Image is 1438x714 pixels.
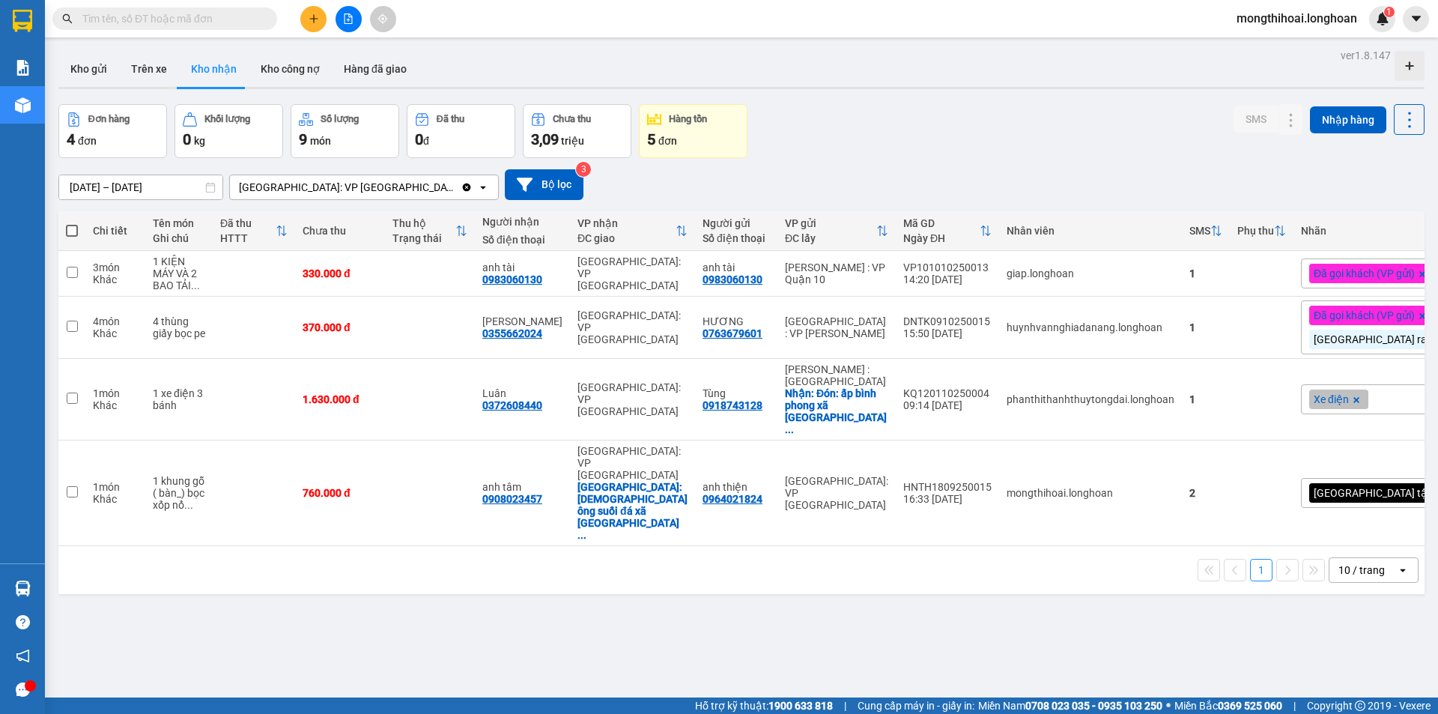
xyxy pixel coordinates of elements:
[303,487,377,499] div: 760.000 đ
[703,327,762,339] div: 0763679601
[58,51,119,87] button: Kho gửi
[93,399,138,411] div: Khác
[153,255,205,291] div: 1 KIỆN MÁY VÀ 2 BAO TẢI TRẮNG
[639,104,747,158] button: Hàng tồn5đơn
[703,217,770,229] div: Người gửi
[903,232,980,244] div: Ngày ĐH
[785,475,888,511] div: [GEOGRAPHIC_DATA]: VP [GEOGRAPHIC_DATA]
[903,493,992,505] div: 16:33 [DATE]
[482,234,562,246] div: Số điện thoại
[184,499,193,511] span: ...
[1410,12,1423,25] span: caret-down
[194,135,205,147] span: kg
[777,211,896,251] th: Toggle SortBy
[1341,47,1391,64] div: ver 1.8.147
[1189,393,1222,405] div: 1
[67,130,75,148] span: 4
[16,615,30,629] span: question-circle
[1310,106,1386,133] button: Nhập hàng
[785,315,888,339] div: [GEOGRAPHIC_DATA] : VP [PERSON_NAME]
[1189,321,1222,333] div: 1
[437,114,464,124] div: Đã thu
[249,51,332,87] button: Kho công nợ
[1166,703,1171,709] span: ⚪️
[903,273,992,285] div: 14:20 [DATE]
[1376,12,1389,25] img: icon-new-feature
[93,387,138,399] div: 1 món
[768,700,833,712] strong: 1900 633 818
[213,211,295,251] th: Toggle SortBy
[1293,698,1296,714] span: |
[647,130,655,148] span: 5
[703,261,770,273] div: anh tài
[482,493,542,505] div: 0908023457
[1355,701,1365,711] span: copyright
[303,225,377,237] div: Chưa thu
[570,211,695,251] th: Toggle SortBy
[482,327,542,339] div: 0355662024
[415,130,423,148] span: 0
[577,381,688,417] div: [GEOGRAPHIC_DATA]: VP [GEOGRAPHIC_DATA]
[1007,487,1174,499] div: mongthihoai.longhoan
[1189,225,1210,237] div: SMS
[1384,7,1395,17] sup: 1
[703,399,762,411] div: 0918743128
[291,104,399,158] button: Số lượng9món
[703,232,770,244] div: Số điện thoại
[461,181,473,193] svg: Clear value
[1225,9,1369,28] span: mongthihoai.longhoan
[1025,700,1162,712] strong: 0708 023 035 - 0935 103 250
[407,104,515,158] button: Đã thu0đ
[1395,51,1425,81] div: Tạo kho hàng mới
[15,60,31,76] img: solution-icon
[703,315,770,327] div: HƯƠNG
[336,6,362,32] button: file-add
[93,261,138,273] div: 3 món
[1230,211,1293,251] th: Toggle SortBy
[30,61,253,85] strong: (Công Ty TNHH Chuyển Phát Nhanh Bảo An - MST: 0109597835)
[482,399,542,411] div: 0372608440
[93,315,138,327] div: 4 món
[175,104,283,158] button: Khối lượng0kg
[669,114,707,124] div: Hàng tồn
[576,162,591,177] sup: 3
[482,216,562,228] div: Người nhận
[119,51,179,87] button: Trên xe
[93,225,138,237] div: Chi tiết
[377,13,388,24] span: aim
[577,217,676,229] div: VP nhận
[577,529,586,541] span: ...
[153,315,205,339] div: 4 thùng giấy bọc pe
[896,211,999,251] th: Toggle SortBy
[191,279,200,291] span: ...
[153,217,205,229] div: Tên món
[309,13,319,24] span: plus
[695,698,833,714] span: Hỗ trợ kỹ thuật:
[1007,321,1174,333] div: huynhvannghiadanang.longhoan
[482,481,562,493] div: anh tâm
[392,232,455,244] div: Trạng thái
[303,267,377,279] div: 330.000 đ
[183,130,191,148] span: 0
[1007,267,1174,279] div: giap.longhoan
[785,217,876,229] div: VP gửi
[1338,563,1385,578] div: 10 / trang
[179,51,249,87] button: Kho nhận
[58,104,167,158] button: Đơn hàng4đơn
[703,273,762,285] div: 0983060130
[300,6,327,32] button: plus
[16,649,30,663] span: notification
[858,698,974,714] span: Cung cấp máy in - giấy in:
[477,181,489,193] svg: open
[1189,267,1222,279] div: 1
[1250,559,1272,581] button: 1
[844,698,846,714] span: |
[78,135,97,147] span: đơn
[1314,267,1415,280] span: Đã gọi khách (VP gửi)
[1218,700,1282,712] strong: 0369 525 060
[785,363,888,387] div: [PERSON_NAME] : [GEOGRAPHIC_DATA]
[978,698,1162,714] span: Miền Nam
[785,232,876,244] div: ĐC lấy
[482,273,542,285] div: 0983060130
[903,399,992,411] div: 09:14 [DATE]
